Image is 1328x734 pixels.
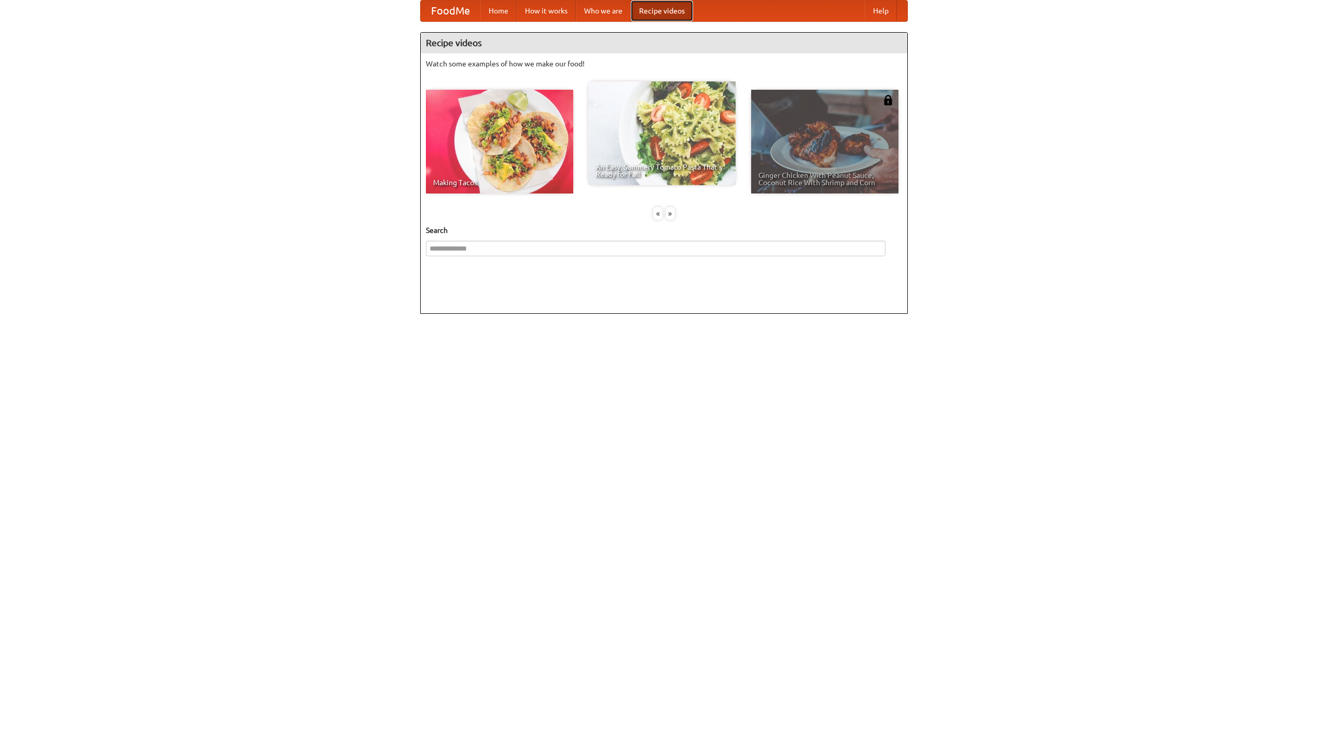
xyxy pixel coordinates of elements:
a: Who we are [576,1,631,21]
a: Help [865,1,897,21]
a: Recipe videos [631,1,693,21]
h4: Recipe videos [421,33,907,53]
p: Watch some examples of how we make our food! [426,59,902,69]
a: An Easy, Summery Tomato Pasta That's Ready for Fall [588,81,736,185]
span: Making Tacos [433,179,566,186]
img: 483408.png [883,95,893,105]
a: Home [480,1,517,21]
span: An Easy, Summery Tomato Pasta That's Ready for Fall [596,163,728,178]
a: How it works [517,1,576,21]
h5: Search [426,225,902,236]
a: FoodMe [421,1,480,21]
div: » [666,207,675,220]
a: Making Tacos [426,90,573,193]
div: « [653,207,662,220]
